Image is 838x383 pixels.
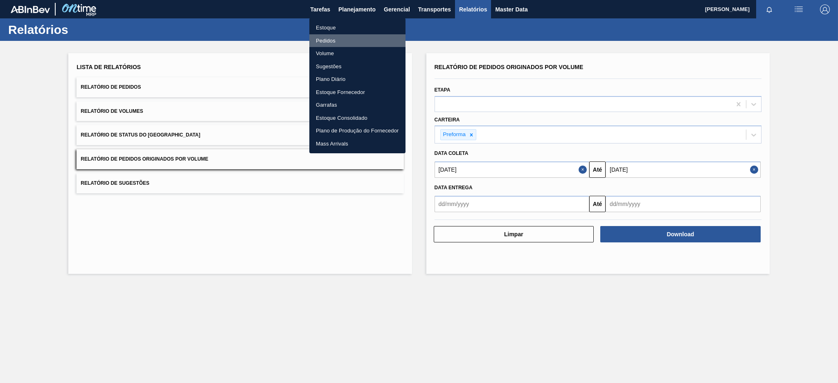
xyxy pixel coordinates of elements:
[309,137,405,150] a: Mass Arrivals
[309,34,405,47] a: Pedidos
[309,47,405,60] a: Volume
[309,73,405,86] a: Plano Diário
[309,99,405,112] a: Garrafas
[309,86,405,99] a: Estoque Fornecedor
[309,124,405,137] a: Plano de Produção do Fornecedor
[309,21,405,34] a: Estoque
[309,60,405,73] a: Sugestões
[309,112,405,125] a: Estoque Consolidado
